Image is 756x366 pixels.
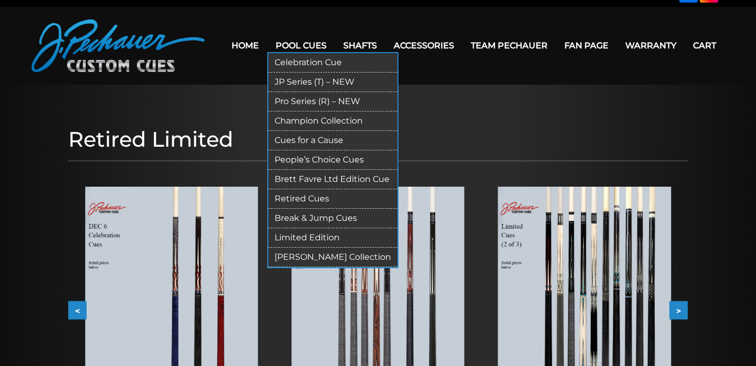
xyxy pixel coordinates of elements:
a: Warranty [617,32,685,59]
h1: Retired Limited [68,127,688,152]
a: People’s Choice Cues [268,150,397,170]
a: Cues for a Cause [268,131,397,150]
div: Carousel Navigation [68,301,688,319]
a: Celebration Cue [268,53,397,73]
a: Team Pechauer [463,32,556,59]
a: Limited Edition [268,228,397,248]
a: Break & Jump Cues [268,209,397,228]
a: Accessories [385,32,463,59]
a: Home [223,32,267,59]
a: Pro Series (R) – NEW [268,92,397,111]
a: Pool Cues [267,32,335,59]
img: Pechauer Custom Cues [31,19,205,72]
button: < [68,301,87,319]
a: Cart [685,32,724,59]
a: Shafts [335,32,385,59]
button: > [669,301,688,319]
a: Retired Cues [268,189,397,209]
a: Champion Collection [268,111,397,131]
a: Fan Page [556,32,617,59]
a: [PERSON_NAME] Collection [268,248,397,267]
a: Brett Favre Ltd Edition Cue [268,170,397,189]
a: JP Series (T) – NEW [268,73,397,92]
